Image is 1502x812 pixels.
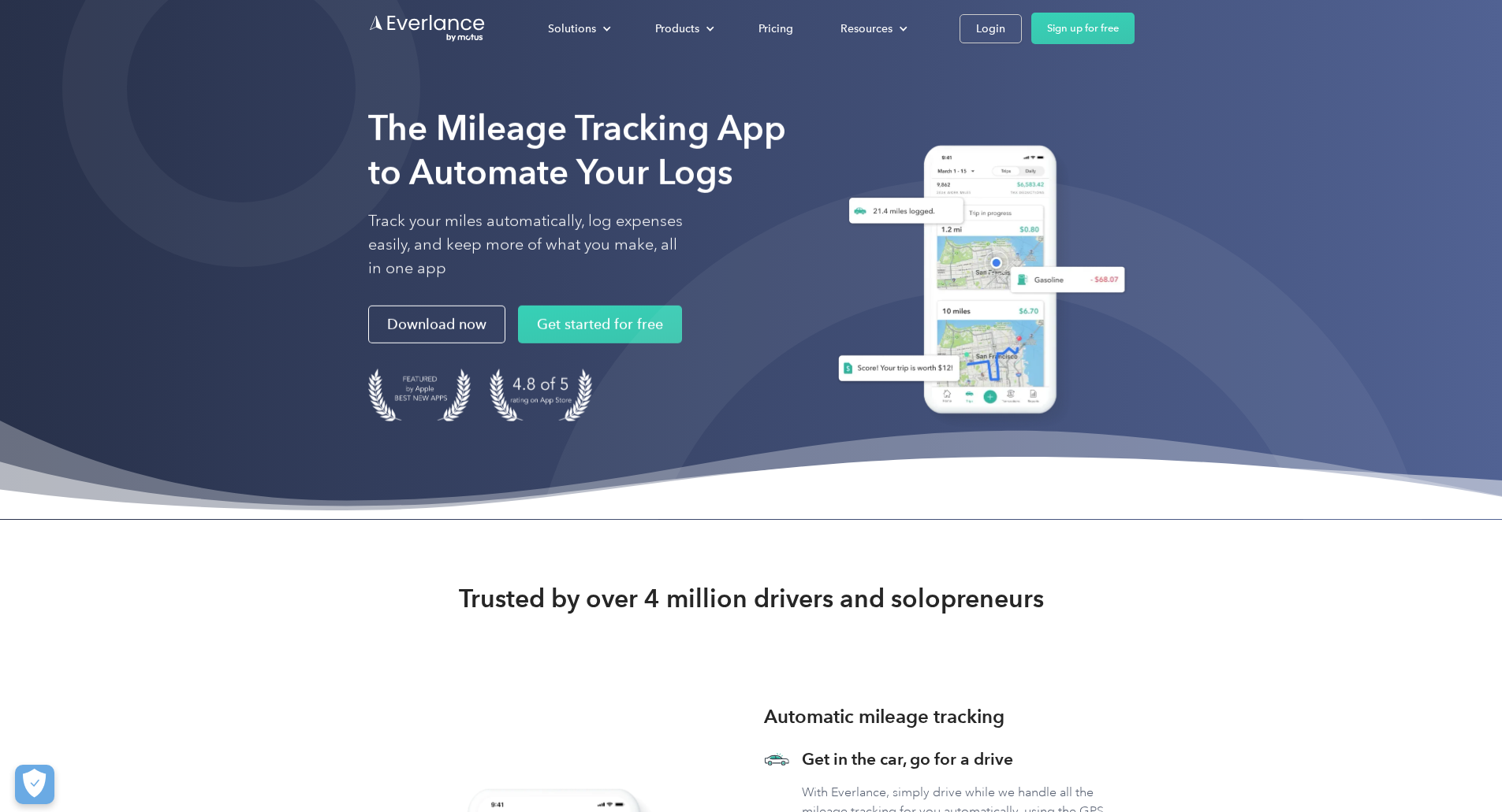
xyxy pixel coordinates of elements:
div: Resources [840,19,893,39]
div: Pricing [758,19,793,39]
p: Track your miles automatically, log expenses easily, and keep more of what you make, all in one app [368,209,684,280]
a: Pricing [743,15,809,43]
strong: Trusted by over 4 million drivers and solopreneurs [459,583,1044,614]
div: Solutions [548,19,596,39]
div: Login [976,19,1005,39]
img: 4.9 out of 5 stars on the app store [490,369,592,421]
strong: The Mileage Tracking App to Automate Your Logs [368,107,786,193]
div: Products [639,15,727,43]
h3: Get in the car, go for a drive [802,748,1135,770]
a: Login [960,14,1022,43]
button: Cookies Settings [15,765,54,804]
a: Sign up for free [1031,13,1135,44]
img: Everlance, mileage tracker app, expense tracking app [819,133,1135,432]
a: Get started for free [518,306,682,343]
div: Solutions [532,15,624,43]
a: Download now [368,306,505,343]
h3: Automatic mileage tracking [764,703,1004,731]
a: Go to homepage [368,13,486,43]
img: Badge for Featured by Apple Best New Apps [368,369,471,421]
div: Resources [825,15,920,43]
div: Products [655,19,699,39]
